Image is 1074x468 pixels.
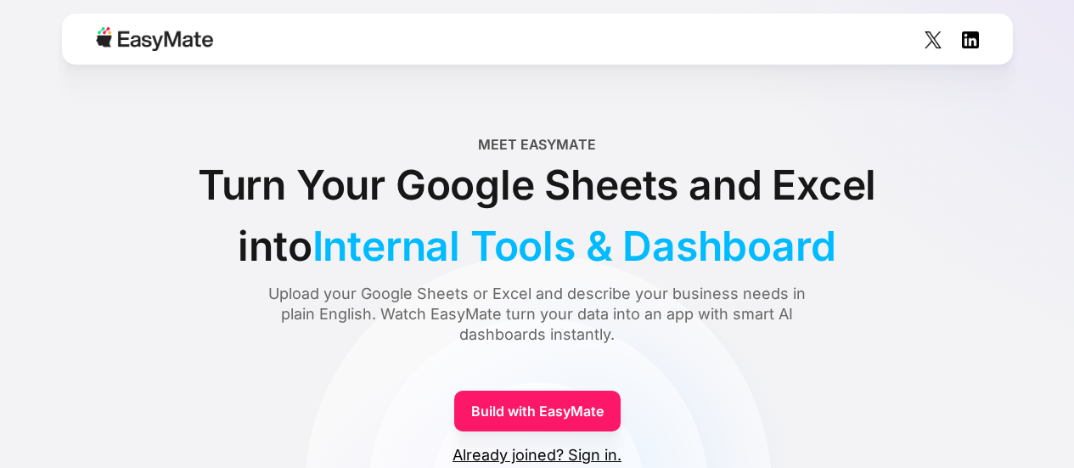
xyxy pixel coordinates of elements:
div: Upload your Google Sheets or Excel and describe your business needs in plain English. Watch EasyM... [261,284,813,345]
a: Already joined? Sign in. [453,445,621,465]
img: Social Icon [925,31,942,48]
a: Build with EasyMate [454,391,621,431]
img: Easymate logo [96,27,213,51]
div: Meet EasyMate [478,134,596,155]
form: Form [41,375,1033,465]
img: Social Icon [962,31,979,48]
div: Turn Your Google Sheets and Excel into [155,155,919,277]
span: Internal Tools & Dashboard [312,221,836,271]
